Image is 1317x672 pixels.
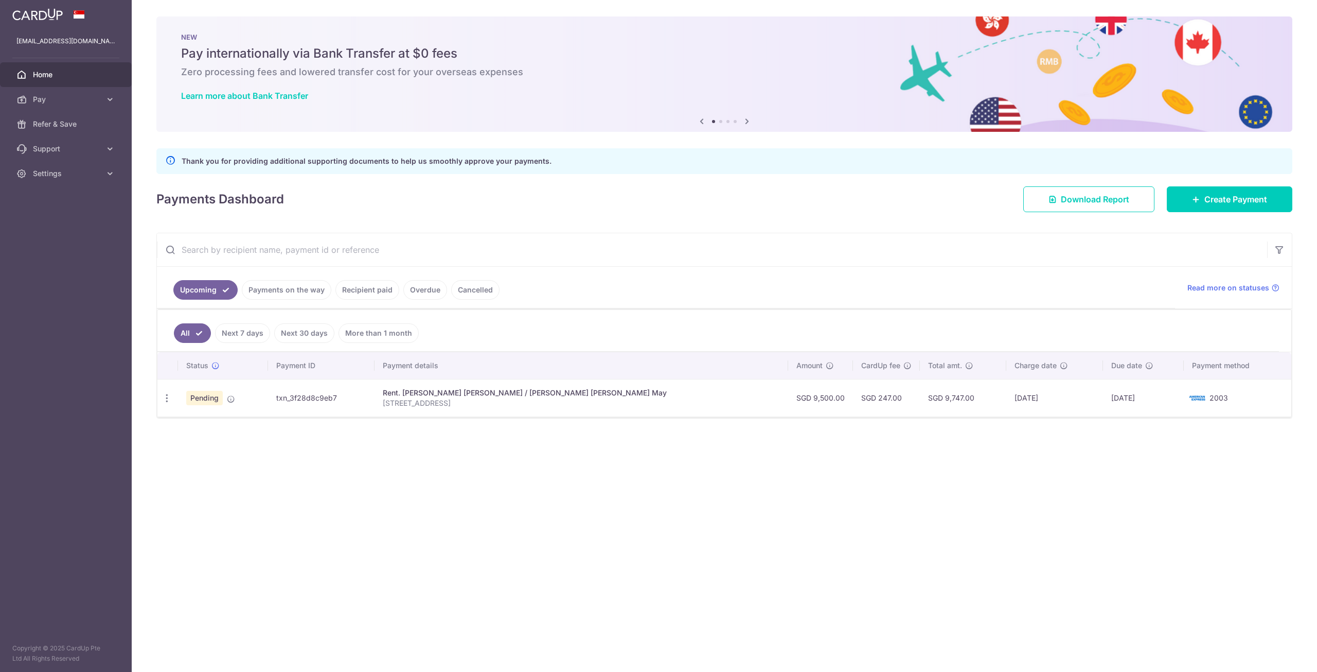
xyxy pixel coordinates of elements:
[174,323,211,343] a: All
[1204,193,1267,205] span: Create Payment
[156,190,284,209] h4: Payments Dashboard
[242,280,331,300] a: Payments on the way
[1015,360,1057,371] span: Charge date
[1187,283,1269,293] span: Read more on statuses
[339,323,419,343] a: More than 1 month
[796,360,823,371] span: Amount
[33,94,101,105] span: Pay
[12,8,63,21] img: CardUp
[182,155,551,167] p: Thank you for providing additional supporting documents to help us smoothly approve your payments.
[33,119,101,129] span: Refer & Save
[1184,352,1291,379] th: Payment method
[1251,641,1307,667] iframe: Opens a widget where you can find more information
[16,36,115,46] p: [EMAIL_ADDRESS][DOMAIN_NAME]
[451,280,500,300] a: Cancelled
[186,391,223,405] span: Pending
[33,168,101,179] span: Settings
[33,144,101,154] span: Support
[181,91,308,101] a: Learn more about Bank Transfer
[335,280,399,300] a: Recipient paid
[920,379,1006,417] td: SGD 9,747.00
[1023,186,1154,212] a: Download Report
[861,360,900,371] span: CardUp fee
[181,33,1268,41] p: NEW
[383,388,780,398] div: Rent. [PERSON_NAME] [PERSON_NAME] / [PERSON_NAME] [PERSON_NAME] May
[268,379,375,417] td: txn_3f28d8c9eb7
[274,323,334,343] a: Next 30 days
[928,360,962,371] span: Total amt.
[1111,360,1142,371] span: Due date
[186,360,208,371] span: Status
[1209,393,1228,402] span: 2003
[853,379,920,417] td: SGD 247.00
[1061,193,1129,205] span: Download Report
[268,352,375,379] th: Payment ID
[1187,392,1207,404] img: Bank Card
[383,398,780,408] p: [STREET_ADDRESS]
[788,379,853,417] td: SGD 9,500.00
[375,352,789,379] th: Payment details
[1187,283,1279,293] a: Read more on statuses
[215,323,270,343] a: Next 7 days
[173,280,238,300] a: Upcoming
[157,233,1267,266] input: Search by recipient name, payment id or reference
[156,16,1292,132] img: Bank transfer banner
[33,70,101,80] span: Home
[1167,186,1292,212] a: Create Payment
[181,66,1268,78] h6: Zero processing fees and lowered transfer cost for your overseas expenses
[1006,379,1102,417] td: [DATE]
[181,45,1268,62] h5: Pay internationally via Bank Transfer at $0 fees
[403,280,447,300] a: Overdue
[1103,379,1184,417] td: [DATE]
